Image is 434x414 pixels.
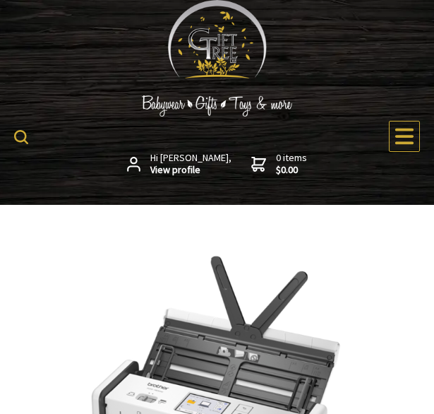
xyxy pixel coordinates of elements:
[111,95,323,117] img: Babywear - Gifts - Toys & more
[150,164,231,177] strong: View profile
[14,130,28,144] img: product search
[150,152,231,177] span: Hi [PERSON_NAME],
[276,151,307,177] span: 0 items
[251,152,307,177] a: 0 items$0.00
[127,152,231,177] a: Hi [PERSON_NAME],View profile
[276,164,307,177] strong: $0.00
